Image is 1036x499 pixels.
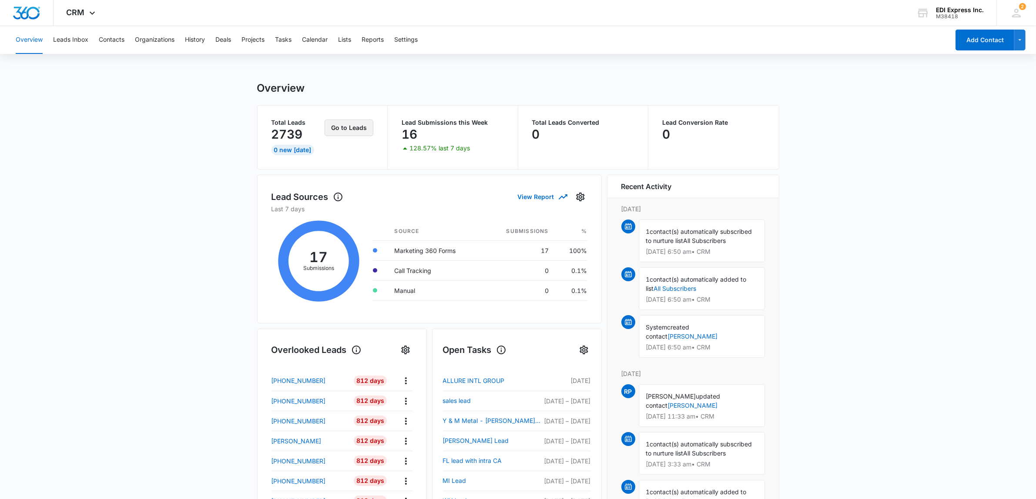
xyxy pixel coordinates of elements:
[646,344,758,350] p: [DATE] 6:50 am • CRM
[399,454,412,468] button: Actions
[302,26,328,54] button: Calendar
[518,189,567,204] button: View Report
[544,456,591,466] p: [DATE] – [DATE]
[272,456,348,466] a: [PHONE_NUMBER]
[443,396,544,406] a: sales lead
[544,416,591,426] p: [DATE] – [DATE]
[402,120,504,126] p: Lead Submissions this Week
[354,436,387,446] div: 812 Days
[354,416,387,426] div: 812 Days
[484,260,556,280] td: 0
[354,376,387,386] div: 812 Days
[272,190,343,203] h1: Lead Sources
[362,26,384,54] button: Reports
[399,474,412,488] button: Actions
[573,190,587,204] button: Settings
[354,476,387,486] div: 812 Days
[621,369,765,378] p: [DATE]
[646,276,747,292] span: contact(s) automatically added to list
[272,416,348,426] a: [PHONE_NUMBER]
[646,440,650,448] span: 1
[936,13,984,20] div: account id
[388,240,484,260] td: Marketing 360 Forms
[325,124,373,131] a: Go to Leads
[646,323,690,340] span: created contact
[272,456,326,466] p: [PHONE_NUMBER]
[16,26,43,54] button: Overview
[556,260,587,280] td: 0.1%
[621,384,635,398] span: RP
[215,26,231,54] button: Deals
[646,323,667,331] span: System
[272,120,323,126] p: Total Leads
[1019,3,1026,10] div: notifications count
[325,120,373,136] button: Go to Leads
[484,280,556,300] td: 0
[577,343,591,357] button: Settings
[388,222,484,241] th: Source
[646,461,758,467] p: [DATE] 3:33 am • CRM
[409,145,470,151] p: 128.57% last 7 days
[654,285,697,292] a: All Subscribers
[556,222,587,241] th: %
[544,476,591,486] p: [DATE] – [DATE]
[275,26,292,54] button: Tasks
[257,82,305,95] h1: Overview
[399,414,412,428] button: Actions
[484,222,556,241] th: Submissions
[388,280,484,300] td: Manual
[338,26,351,54] button: Lists
[354,396,387,406] div: 812 Days
[443,416,544,426] a: Y & M Metal - [PERSON_NAME] Lead
[99,26,124,54] button: Contacts
[272,145,314,155] div: 0 New [DATE]
[272,476,348,486] a: [PHONE_NUMBER]
[443,456,544,466] a: FL lead with intra CA
[53,26,88,54] button: Leads Inbox
[272,376,348,385] a: [PHONE_NUMBER]
[544,376,591,385] p: [DATE]
[936,7,984,13] div: account name
[646,440,752,457] span: contact(s) automatically subscribed to nurture list
[272,396,348,406] a: [PHONE_NUMBER]
[272,436,348,446] a: [PERSON_NAME]
[135,26,174,54] button: Organizations
[443,343,506,356] h1: Open Tasks
[668,333,718,340] a: [PERSON_NAME]
[621,181,672,192] h6: Recent Activity
[443,376,544,386] a: ALLURE INTL GROUP
[399,394,412,408] button: Actions
[668,402,718,409] a: [PERSON_NAME]
[272,204,587,213] p: Last 7 days
[272,436,322,446] p: [PERSON_NAME]
[544,396,591,406] p: [DATE] – [DATE]
[272,416,326,426] p: [PHONE_NUMBER]
[388,260,484,280] td: Call Tracking
[556,240,587,260] td: 100%
[544,436,591,446] p: [DATE] – [DATE]
[532,120,634,126] p: Total Leads Converted
[272,396,326,406] p: [PHONE_NUMBER]
[646,249,758,255] p: [DATE] 6:50 am • CRM
[646,228,650,235] span: 1
[399,374,412,387] button: Actions
[272,376,326,385] p: [PHONE_NUMBER]
[272,476,326,486] p: [PHONE_NUMBER]
[532,127,540,141] p: 0
[399,343,412,357] button: Settings
[684,237,726,244] span: All Subscribers
[443,436,544,446] a: [PERSON_NAME] Lead
[621,204,765,213] p: [DATE]
[1019,3,1026,10] span: 2
[241,26,265,54] button: Projects
[646,228,752,244] span: contact(s) automatically subscribed to nurture list
[484,240,556,260] td: 17
[662,127,670,141] p: 0
[646,488,650,496] span: 1
[646,296,758,303] p: [DATE] 6:50 am • CRM
[646,276,650,283] span: 1
[272,127,303,141] p: 2739
[646,413,758,419] p: [DATE] 11:33 am • CRM
[272,343,362,356] h1: Overlooked Leads
[399,434,412,448] button: Actions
